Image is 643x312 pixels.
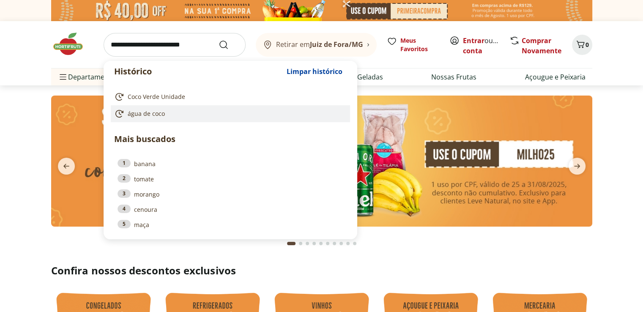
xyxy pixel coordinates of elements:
div: 4 [118,205,131,213]
h2: Confira nossos descontos exclusivos [51,264,592,277]
a: Entrar [463,36,484,45]
button: Go to page 3 from fs-carousel [304,233,311,254]
button: Carrinho [572,35,592,55]
button: Go to page 7 from fs-carousel [331,233,338,254]
a: Açougue e Peixaria [525,72,585,82]
a: 5maça [118,220,343,229]
button: Go to page 8 from fs-carousel [338,233,345,254]
span: ou [463,36,501,56]
p: Histórico [114,66,282,77]
button: Current page from fs-carousel [285,233,297,254]
a: Criar conta [463,36,509,55]
a: água de coco [114,109,343,119]
div: 3 [118,189,131,198]
span: 0 [586,41,589,49]
button: Menu [58,67,68,87]
button: Go to page 4 from fs-carousel [311,233,317,254]
p: Mais buscados [114,133,347,145]
button: previous [51,158,82,175]
span: Meus Favoritos [400,36,439,53]
b: Juiz de Fora/MG [310,40,363,49]
button: Retirar emJuiz de Fora/MG [256,33,377,57]
a: Comprar Novamente [522,36,561,55]
span: Coco Verde Unidade [128,93,185,101]
button: Go to page 9 from fs-carousel [345,233,351,254]
button: Go to page 2 from fs-carousel [297,233,304,254]
span: Retirar em [276,41,363,48]
input: search [104,33,246,57]
button: Go to page 6 from fs-carousel [324,233,331,254]
img: Hortifruti [51,31,93,57]
button: next [562,158,592,175]
div: 5 [118,220,131,228]
a: 1banana [118,159,343,168]
a: Nossas Frutas [431,72,476,82]
a: 4cenoura [118,205,343,214]
button: Limpar histórico [282,61,347,82]
a: Coco Verde Unidade [114,92,343,102]
a: 3morango [118,189,343,199]
button: Submit Search [219,40,239,50]
span: Limpar histórico [287,68,342,75]
button: Go to page 10 from fs-carousel [351,233,358,254]
div: 2 [118,174,131,183]
a: Meus Favoritos [387,36,439,53]
button: Go to page 5 from fs-carousel [317,233,324,254]
span: água de coco [128,109,165,118]
a: 2tomate [118,174,343,183]
span: Departamentos [58,67,119,87]
div: 1 [118,159,131,167]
